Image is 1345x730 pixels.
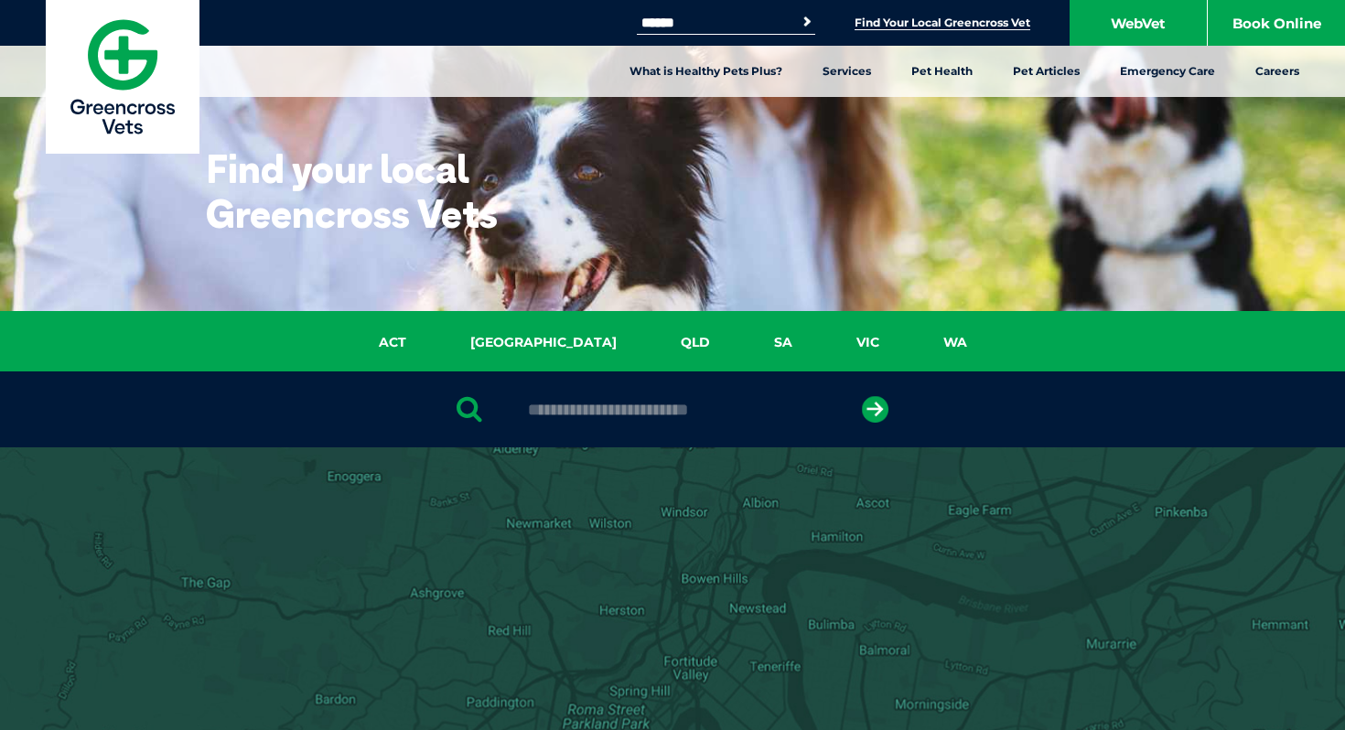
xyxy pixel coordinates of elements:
[206,146,567,236] h1: Find your local Greencross Vets
[891,46,993,97] a: Pet Health
[855,16,1030,30] a: Find Your Local Greencross Vet
[1235,46,1319,97] a: Careers
[742,332,824,353] a: SA
[824,332,911,353] a: VIC
[798,13,816,31] button: Search
[347,332,438,353] a: ACT
[649,332,742,353] a: QLD
[802,46,891,97] a: Services
[911,332,999,353] a: WA
[1100,46,1235,97] a: Emergency Care
[993,46,1100,97] a: Pet Articles
[438,332,649,353] a: [GEOGRAPHIC_DATA]
[609,46,802,97] a: What is Healthy Pets Plus?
